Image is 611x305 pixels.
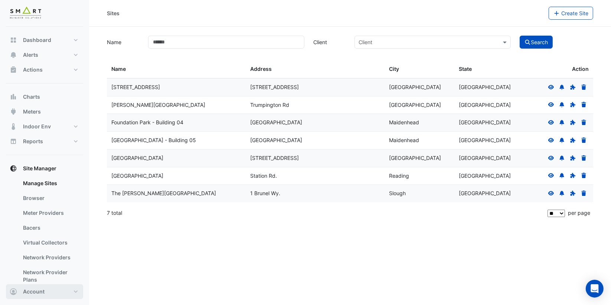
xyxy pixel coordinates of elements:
[10,165,17,172] app-icon: Site Manager
[250,172,380,180] div: Station Rd.
[389,172,450,180] div: Reading
[17,235,83,250] a: Virtual Collectors
[586,280,604,298] div: Open Intercom Messenger
[17,250,83,265] a: Network Providers
[17,265,83,287] a: Network Provider Plans
[389,66,399,72] span: City
[111,118,241,127] div: Foundation Park - Building 04
[23,36,51,44] span: Dashboard
[520,36,553,49] button: Search
[389,83,450,92] div: [GEOGRAPHIC_DATA]
[581,155,587,161] a: Delete Site
[459,83,519,92] div: [GEOGRAPHIC_DATA]
[549,7,594,20] button: Create Site
[23,165,56,172] span: Site Manager
[250,136,380,145] div: [GEOGRAPHIC_DATA]
[389,189,450,198] div: Slough
[581,173,587,179] a: Delete Site
[389,154,450,163] div: [GEOGRAPHIC_DATA]
[459,66,472,72] span: State
[23,51,38,59] span: Alerts
[111,154,241,163] div: [GEOGRAPHIC_DATA]
[581,190,587,196] a: Delete Site
[111,136,241,145] div: [GEOGRAPHIC_DATA] - Building 05
[581,102,587,108] a: Delete Site
[23,138,43,145] span: Reports
[17,176,83,191] a: Manage Sites
[10,36,17,44] app-icon: Dashboard
[10,66,17,73] app-icon: Actions
[309,36,350,49] label: Client
[23,288,45,295] span: Account
[250,189,380,198] div: 1 Brunel Wy.
[6,47,83,62] button: Alerts
[250,154,380,163] div: [STREET_ADDRESS]
[111,83,241,92] div: [STREET_ADDRESS]
[10,138,17,145] app-icon: Reports
[17,191,83,206] a: Browser
[459,118,519,127] div: [GEOGRAPHIC_DATA]
[23,108,41,115] span: Meters
[581,84,587,90] a: Delete Site
[250,118,380,127] div: [GEOGRAPHIC_DATA]
[9,6,42,21] img: Company Logo
[23,93,40,101] span: Charts
[111,101,241,109] div: [PERSON_NAME][GEOGRAPHIC_DATA]
[250,66,272,72] span: Address
[389,101,450,109] div: [GEOGRAPHIC_DATA]
[250,83,380,92] div: [STREET_ADDRESS]
[111,172,241,180] div: [GEOGRAPHIC_DATA]
[6,284,83,299] button: Account
[6,104,83,119] button: Meters
[6,119,83,134] button: Indoor Env
[581,119,587,125] a: Delete Site
[6,89,83,104] button: Charts
[23,123,51,130] span: Indoor Env
[250,101,380,109] div: Trumpington Rd
[459,136,519,145] div: [GEOGRAPHIC_DATA]
[107,204,546,222] div: 7 total
[572,65,589,73] span: Action
[459,101,519,109] div: [GEOGRAPHIC_DATA]
[6,161,83,176] button: Site Manager
[459,154,519,163] div: [GEOGRAPHIC_DATA]
[17,220,83,235] a: Bacers
[107,9,120,17] div: Sites
[581,137,587,143] a: Delete Site
[23,66,43,73] span: Actions
[459,172,519,180] div: [GEOGRAPHIC_DATA]
[561,10,588,16] span: Create Site
[389,136,450,145] div: Maidenhead
[6,62,83,77] button: Actions
[10,51,17,59] app-icon: Alerts
[10,93,17,101] app-icon: Charts
[459,189,519,198] div: [GEOGRAPHIC_DATA]
[10,108,17,115] app-icon: Meters
[568,210,590,216] span: per page
[10,123,17,130] app-icon: Indoor Env
[389,118,450,127] div: Maidenhead
[111,66,126,72] span: Name
[102,36,144,49] label: Name
[6,134,83,149] button: Reports
[17,206,83,220] a: Meter Providers
[111,189,241,198] div: The [PERSON_NAME][GEOGRAPHIC_DATA]
[6,33,83,47] button: Dashboard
